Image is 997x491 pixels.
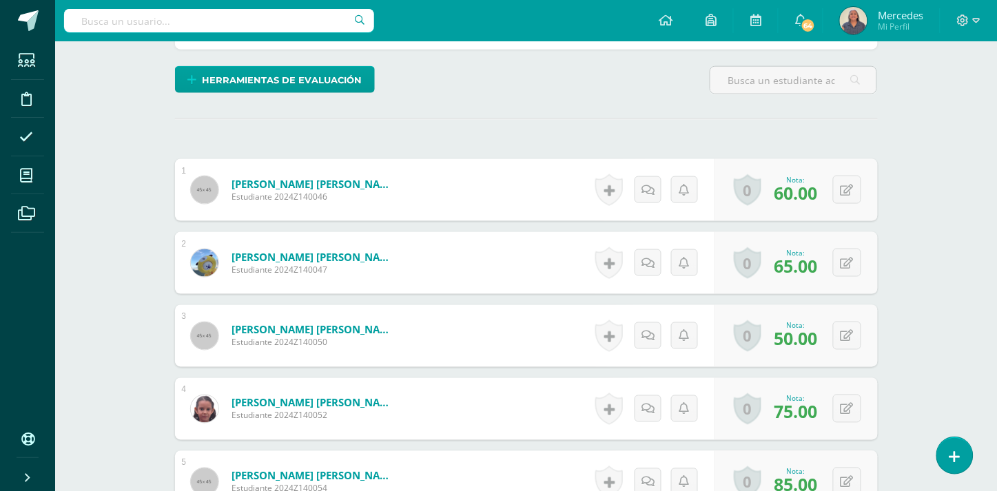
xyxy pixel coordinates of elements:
[191,395,218,423] img: 3c0facb6150d027f1094bbc66c1b1405.png
[774,327,818,351] span: 50.00
[774,321,818,331] div: Nota:
[878,8,923,22] span: Mercedes
[774,175,818,185] div: Nota:
[232,250,397,264] a: [PERSON_NAME] [PERSON_NAME]
[232,264,397,275] span: Estudiante 2024Z140047
[232,323,397,337] a: [PERSON_NAME] [PERSON_NAME]
[801,18,816,33] span: 64
[710,67,876,94] input: Busca un estudiante aquí...
[232,337,397,348] span: Estudiante 2024Z140050
[734,393,761,425] a: 0
[734,174,761,206] a: 0
[202,67,362,93] span: Herramientas de evaluación
[191,176,218,204] img: 45x45
[774,181,818,205] span: 60.00
[191,322,218,350] img: 45x45
[774,394,818,404] div: Nota:
[878,21,923,32] span: Mi Perfil
[734,320,761,352] a: 0
[64,9,374,32] input: Busca un usuario...
[232,177,397,191] a: [PERSON_NAME] [PERSON_NAME]
[774,467,818,477] div: Nota:
[734,247,761,279] a: 0
[232,469,397,483] a: [PERSON_NAME] [PERSON_NAME]
[232,410,397,421] span: Estudiante 2024Z140052
[840,7,867,34] img: 349f28f2f3b696b4e6c9a4fec5dddc87.png
[774,400,818,424] span: 75.00
[175,66,375,93] a: Herramientas de evaluación
[774,254,818,278] span: 65.00
[232,191,397,202] span: Estudiante 2024Z140046
[191,249,218,277] img: eb9c201d5489f219b77271cf4c5a4202.png
[232,396,397,410] a: [PERSON_NAME] [PERSON_NAME]
[774,248,818,258] div: Nota:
